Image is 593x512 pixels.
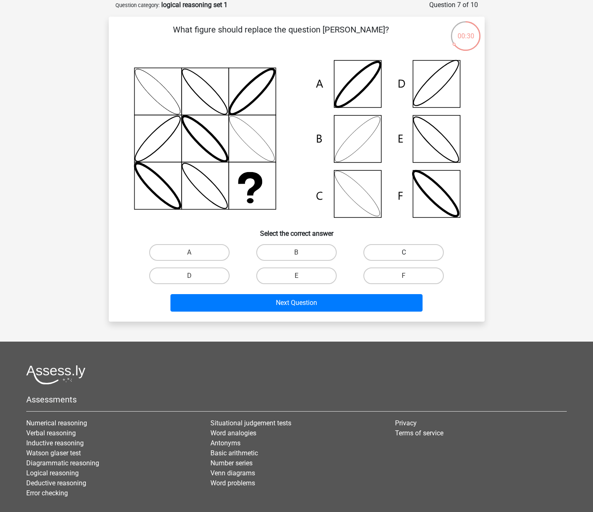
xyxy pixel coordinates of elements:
label: D [149,267,230,284]
a: Terms of service [395,429,443,437]
label: B [256,244,337,261]
a: Word problems [210,479,255,487]
a: Error checking [26,489,68,497]
p: What figure should replace the question [PERSON_NAME]? [122,23,440,48]
a: Number series [210,459,253,467]
a: Deductive reasoning [26,479,86,487]
div: 00:30 [450,20,481,41]
small: Question category: [115,2,160,8]
label: F [363,267,444,284]
label: A [149,244,230,261]
a: Privacy [395,419,417,427]
h6: Select the correct answer [122,223,471,237]
a: Basic arithmetic [210,449,258,457]
img: Assessly logo [26,365,85,385]
h5: Assessments [26,395,567,405]
a: Antonyms [210,439,240,447]
label: C [363,244,444,261]
strong: logical reasoning set 1 [161,1,228,9]
a: Verbal reasoning [26,429,76,437]
label: E [256,267,337,284]
a: Word analogies [210,429,256,437]
a: Watson glaser test [26,449,81,457]
button: Next Question [170,294,423,312]
a: Venn diagrams [210,469,255,477]
a: Diagrammatic reasoning [26,459,99,467]
a: Situational judgement tests [210,419,291,427]
a: Numerical reasoning [26,419,87,427]
a: Logical reasoning [26,469,79,477]
a: Inductive reasoning [26,439,84,447]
